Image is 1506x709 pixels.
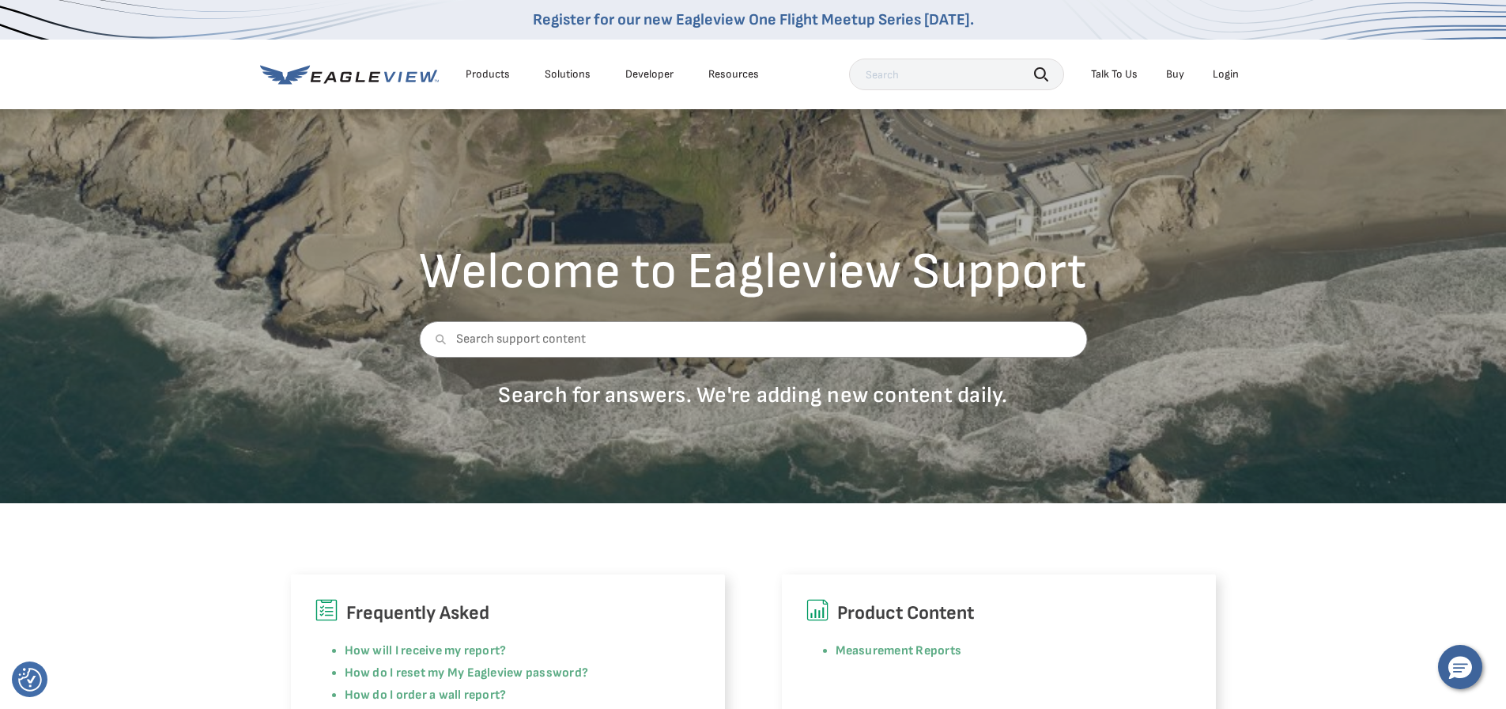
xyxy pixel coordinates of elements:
[345,643,507,658] a: How will I receive my report?
[345,665,589,681] a: How do I reset my My Eagleview password?
[1213,67,1239,82] div: Login
[18,668,42,692] button: Consent Preferences
[345,688,507,703] a: How do I order a wall report?
[625,67,674,82] a: Developer
[315,598,701,628] h6: Frequently Asked
[419,321,1087,358] input: Search support content
[1166,67,1184,82] a: Buy
[849,59,1064,90] input: Search
[419,247,1087,298] h2: Welcome to Eagleview Support
[545,67,591,82] div: Solutions
[533,10,974,29] a: Register for our new Eagleview One Flight Meetup Series [DATE].
[708,67,759,82] div: Resources
[419,381,1087,409] p: Search for answers. We're adding new content daily.
[1438,645,1482,689] button: Hello, have a question? Let’s chat.
[466,67,510,82] div: Products
[1091,67,1138,82] div: Talk To Us
[836,643,962,658] a: Measurement Reports
[18,668,42,692] img: Revisit consent button
[806,598,1192,628] h6: Product Content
